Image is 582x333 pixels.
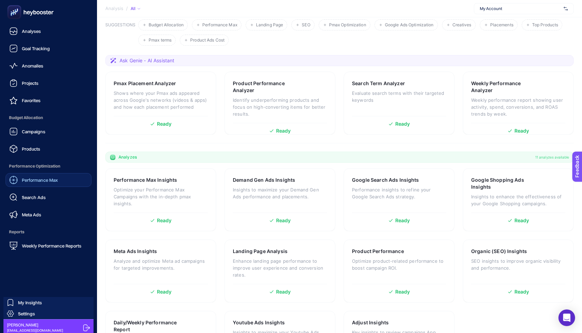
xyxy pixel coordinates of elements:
h3: Demand Gen Ads Insights [233,177,295,183]
p: Shows where your Pmax ads appeared across Google's networks (videos & apps) and how each placemen... [114,90,208,110]
a: Demand Gen Ads InsightsInsights to maximize your Demand Gen Ads performance and placements.Ready [224,168,335,231]
span: Ready [276,128,291,133]
span: Ready [276,289,291,294]
a: Products [6,142,91,156]
a: Projects [6,76,91,90]
h3: SUGGESTIONS [105,22,135,46]
span: Ready [157,289,172,294]
span: / [126,6,128,11]
span: Performance Max [202,22,237,28]
span: Ready [514,289,529,294]
a: Google Search Ads InsightsPerformance insights to refine your Google Search Ads strategy.Ready [344,168,455,231]
span: Settings [18,311,35,316]
h3: Search Term Analyzer [352,80,405,87]
span: Favorites [22,98,41,103]
span: [PERSON_NAME] [7,322,63,328]
a: Goal Tracking [6,42,91,55]
a: Performance Max InsightsOptimize your Performance Max Campaigns with the in-depth pmax insights.R... [105,168,216,231]
span: Meta Ads [22,212,41,217]
h3: Performance Max Insights [114,177,177,183]
span: Performance Max [22,177,58,183]
span: Analysis [105,6,123,11]
a: Campaigns [6,125,91,138]
span: Weekly Performance Reports [22,243,81,249]
span: 11 analyzes available [535,154,569,160]
a: Product Performance AnalyzerIdentify underperforming products and focus on high-converting items ... [224,72,335,135]
span: Ready [395,289,410,294]
a: Analyses [6,24,91,38]
span: Search Ads [22,195,46,200]
div: Open Intercom Messenger [558,309,575,326]
img: svg%3e [564,5,568,12]
span: Budget Allocation [6,111,91,125]
p: SEO insights to improve organic visibility and performance. [471,258,565,271]
a: Favorites [6,93,91,107]
p: Optimize your Performance Max Campaigns with the in-depth pmax insights. [114,186,208,207]
a: Search Ads [6,190,91,204]
a: Search Term AnalyzerEvaluate search terms with their targeted keywordsReady [344,72,455,135]
p: Evaluate search terms with their targeted keywords [352,90,446,103]
span: Performance Optimization [6,159,91,173]
span: SEO [302,22,310,28]
span: Product Ads Cost [190,38,224,43]
a: Meta Ads [6,208,91,222]
span: Budget Allocation [149,22,184,28]
a: Pmax Placement AnalyzerShows where your Pmax ads appeared across Google's networks (videos & apps... [105,72,216,135]
div: All [131,6,140,11]
span: Placements [490,22,513,28]
h3: Organic (SEO) Insights [471,248,527,255]
a: Performance Max [6,173,91,187]
span: Reports [6,225,91,239]
span: Pmax Optimization [329,22,366,28]
a: Landing Page AnalysisEnhance landing page performance to improve user experience and conversion r... [224,240,335,303]
span: Ask Genie - AI Assistant [120,57,174,64]
h3: Google Shopping Ads Insights [471,177,543,190]
span: Campaigns [22,129,45,134]
span: [EMAIL_ADDRESS][DOMAIN_NAME] [7,328,63,333]
span: Ready [514,218,529,223]
a: Meta Ads InsightsAnalyze and optimize Meta ad campaigns for targeted improvements.Ready [105,240,216,303]
a: Anomalies [6,59,91,73]
span: Creatives [452,22,471,28]
p: Weekly performance report showing user activity, spend, conversions, and ROAS trends by week. [471,97,565,117]
p: Enhance landing page performance to improve user experience and conversion rates. [233,258,327,278]
span: Ready [157,121,172,126]
span: Analyzes [118,154,137,160]
h3: Pmax Placement Analyzer [114,80,176,87]
span: Ready [276,218,291,223]
h3: Adjust Insights [352,319,389,326]
span: Analyses [22,28,41,34]
span: Pmax terms [149,38,171,43]
span: Ready [157,218,172,223]
a: Google Shopping Ads InsightsInsights to enhance the effectiveness of your Google Shopping campaig... [463,168,574,231]
span: Feedback [4,2,26,8]
h3: Youtube Ads Insights [233,319,285,326]
span: Landing Page [256,22,283,28]
p: Analyze and optimize Meta ad campaigns for targeted improvements. [114,258,208,271]
span: My Account [480,6,561,11]
a: Weekly Performance Reports [6,239,91,253]
h3: Daily/Weekly Performance Report [114,319,186,333]
h3: Google Search Ads Insights [352,177,419,183]
span: Anomalies [22,63,43,69]
span: My Insights [18,300,42,305]
p: Insights to enhance the effectiveness of your Google Shopping campaigns. [471,193,565,207]
p: Optimize product-related performance to boost campaign ROI. [352,258,446,271]
a: Organic (SEO) InsightsSEO insights to improve organic visibility and performance.Ready [463,240,574,303]
span: Projects [22,80,38,86]
h3: Landing Page Analysis [233,248,288,255]
p: Performance insights to refine your Google Search Ads strategy. [352,186,446,200]
span: Ready [514,128,529,133]
h3: Weekly Performance Analyzer [471,80,543,94]
span: Products [22,146,40,152]
p: Identify underperforming products and focus on high-converting items for better results. [233,97,327,117]
span: Google Ads Optimization [385,22,434,28]
a: Product PerformanceOptimize product-related performance to boost campaign ROI.Ready [344,240,455,303]
a: My Insights [3,297,94,308]
h3: Product Performance Analyzer [233,80,305,94]
span: Goal Tracking [22,46,50,51]
span: Ready [395,121,410,126]
p: Insights to maximize your Demand Gen Ads performance and placements. [233,186,327,200]
h3: Meta Ads Insights [114,248,157,255]
span: Ready [395,218,410,223]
